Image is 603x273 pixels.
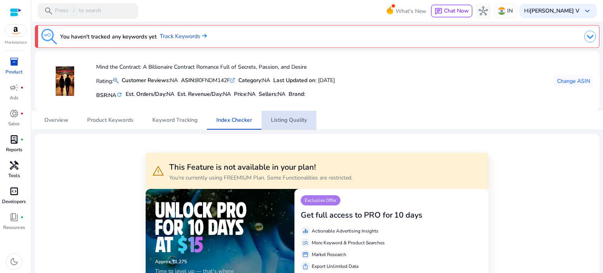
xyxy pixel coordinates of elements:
[181,77,195,84] b: ASIN:
[312,227,378,235] p: Actionable Advertising Insights
[9,83,19,92] span: campaign
[8,120,20,127] p: Sales
[9,57,19,66] span: inventory_2
[273,76,335,84] div: : [DATE]
[126,91,174,98] h5: Est. Orders/Day:
[166,90,174,98] span: NA
[9,213,19,222] span: book_4
[108,92,116,99] span: NA
[302,251,309,258] span: storefront
[50,66,80,96] img: 81Qr34Em40L.jpg
[9,135,19,144] span: lab_profile
[396,4,426,18] span: What's New
[41,29,57,44] img: keyword-tracking.svg
[312,239,385,246] p: More Keyword & Product Searches
[155,259,285,264] h6: ₹1,275
[6,146,22,153] p: Reports
[96,90,122,99] h5: BSR:
[238,77,262,84] b: Category:
[9,161,19,170] span: handyman
[70,7,77,15] span: /
[96,76,119,85] p: Rating:
[498,7,506,15] img: in.svg
[8,172,20,179] p: Tools
[169,163,353,172] h3: This Feature is not available in your plan!
[554,75,593,87] button: Change ASIN
[289,91,305,98] h5: :
[302,263,309,269] span: ios_share
[3,224,25,231] p: Resources
[479,6,488,16] span: hub
[444,7,469,15] span: Chat Now
[507,4,513,18] p: IN
[122,76,178,84] div: NA
[234,91,256,98] h5: Price:
[5,25,26,37] img: amazon.svg
[301,211,393,220] h3: Get full access to PRO for
[2,198,26,205] p: Developers
[155,258,172,265] span: Approx.
[200,33,207,38] img: arrow-right.svg
[9,257,19,266] span: dark_mode
[524,8,579,14] p: Hi
[238,76,270,84] div: NA
[20,86,24,89] span: fiber_manual_record
[583,6,592,16] span: keyboard_arrow_down
[302,228,309,234] span: equalizer
[312,263,358,270] p: Export Unlimited Data
[278,90,285,98] span: NA
[248,90,256,98] span: NA
[9,187,19,196] span: code_blocks
[169,174,353,182] p: You're currently using FREEMIUM Plan. Some Functionalities are restricted.
[60,32,157,41] h3: You haven't tracked any keywords yet
[312,251,346,258] p: Market Research
[5,68,22,75] p: Product
[177,91,231,98] h5: Est. Revenue/Day:
[10,94,18,101] p: Ads
[289,90,304,98] span: Brand
[152,165,164,177] span: warning
[5,40,27,46] p: Marketplace
[96,64,335,71] h4: Mind the Contract: A Billionaire Contract Romance Full of Secrets, Passion, and Desire
[87,117,133,123] span: Product Keywords
[116,91,122,99] mat-icon: refresh
[584,31,596,42] img: dropdown-arrow.svg
[223,90,231,98] span: NA
[530,7,579,15] b: [PERSON_NAME] V
[44,117,68,123] span: Overview
[20,216,24,219] span: fiber_manual_record
[301,195,340,205] p: Exclusive Offer
[20,112,24,115] span: fiber_manual_record
[302,240,309,246] span: manage_search
[431,5,472,17] button: chatChat Now
[475,3,491,19] button: hub
[181,76,235,84] div: B0FNDM142F
[394,211,422,220] h3: 10 days
[9,109,19,118] span: donut_small
[259,91,285,98] h5: Sellers:
[55,7,101,15] p: Press to search
[216,117,252,123] span: Index Checker
[273,77,315,84] b: Last Updated on
[44,6,53,16] span: search
[160,32,207,41] a: Track Keywords
[152,117,197,123] span: Keyword Tracking
[271,117,307,123] span: Listing Quality
[557,77,590,85] span: Change ASIN
[122,77,170,84] b: Customer Reviews:
[20,138,24,141] span: fiber_manual_record
[435,7,442,15] span: chat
